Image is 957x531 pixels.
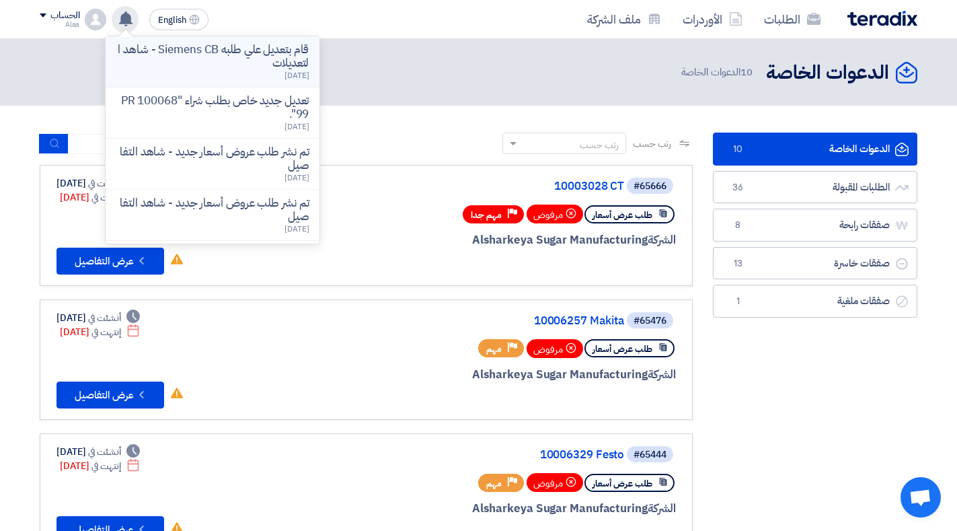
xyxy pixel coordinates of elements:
h2: الدعوات الخاصة [766,60,889,86]
p: تم نشر طلب عروض أسعار جديد - شاهد التفاصيل [116,197,309,223]
a: صفقات رابحة8 [713,209,917,242]
div: Alsharkeya Sugar Manufacturing [352,366,676,384]
p: تم نشر طلب عروض أسعار جديد - شاهد التفاصيل [116,145,309,172]
span: [DATE] [284,172,309,184]
div: [DATE] [60,325,140,339]
span: الشركة [648,500,677,517]
div: مرفوض [527,339,583,358]
span: إنتهت في [91,190,120,205]
a: صفقات خاسرة13 [713,247,917,280]
span: [DATE] [284,120,309,133]
span: رتب حسب [633,137,671,151]
div: #65666 [634,182,666,191]
span: [DATE] [284,223,309,235]
span: 13 [730,257,746,271]
div: #65444 [634,450,666,460]
span: طلب عرض أسعار [592,209,652,221]
div: Open chat [901,477,941,518]
span: مهم جدا [471,209,502,221]
span: [DATE] [284,69,309,81]
a: صفقات ملغية1 [713,285,917,318]
a: 10006257 Makita [355,315,624,327]
div: رتب حسب [580,138,619,152]
span: أنشئت في [88,311,120,325]
div: Alsharkeya Sugar Manufacturing [352,232,676,249]
div: مرفوض [527,205,583,223]
div: [DATE] [56,445,140,459]
span: طلب عرض أسعار [592,477,652,490]
span: أنشئت في [88,176,120,190]
p: قام بتعديل علي طلبه Siemens CB - شاهد التعديلات [116,43,309,70]
span: 36 [730,181,746,194]
input: ابحث بعنوان أو رقم الطلب [69,134,257,154]
img: profile_test.png [85,9,106,30]
span: English [158,15,186,25]
a: 10006329 Festo [355,449,624,461]
a: ملف الشركة [576,3,672,35]
span: أنشئت في [88,445,120,459]
div: [DATE] [56,311,140,325]
div: الحساب [50,10,79,22]
div: [DATE] [60,190,140,205]
div: Alsharkeya Sugar Manufacturing [352,500,676,518]
span: إنتهت في [91,325,120,339]
div: [DATE] [60,459,140,473]
div: #65476 [634,316,666,326]
span: مهم [486,477,502,490]
span: الشركة [648,366,677,383]
div: [DATE] [56,176,140,190]
span: 8 [730,219,746,232]
span: الدعوات الخاصة [681,65,755,80]
button: عرض التفاصيل [56,382,164,409]
p: تعديل جديد خاص بطلب شراء "PR 10006899". [116,94,309,121]
a: الطلبات المقبولة36 [713,171,917,204]
span: الشركة [648,232,677,248]
img: Teradix logo [847,11,917,26]
div: مرفوض [527,473,583,492]
span: إنتهت في [91,459,120,473]
span: طلب عرض أسعار [592,343,652,355]
span: 10 [730,143,746,156]
div: Alaa [40,21,79,28]
span: 10 [740,65,753,79]
a: 10003028 CT [355,180,624,192]
span: 1 [730,295,746,308]
a: الدعوات الخاصة10 [713,133,917,166]
a: الطلبات [753,3,831,35]
button: عرض التفاصيل [56,248,164,275]
button: English [149,9,208,30]
span: مهم [486,343,502,355]
a: الأوردرات [672,3,753,35]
